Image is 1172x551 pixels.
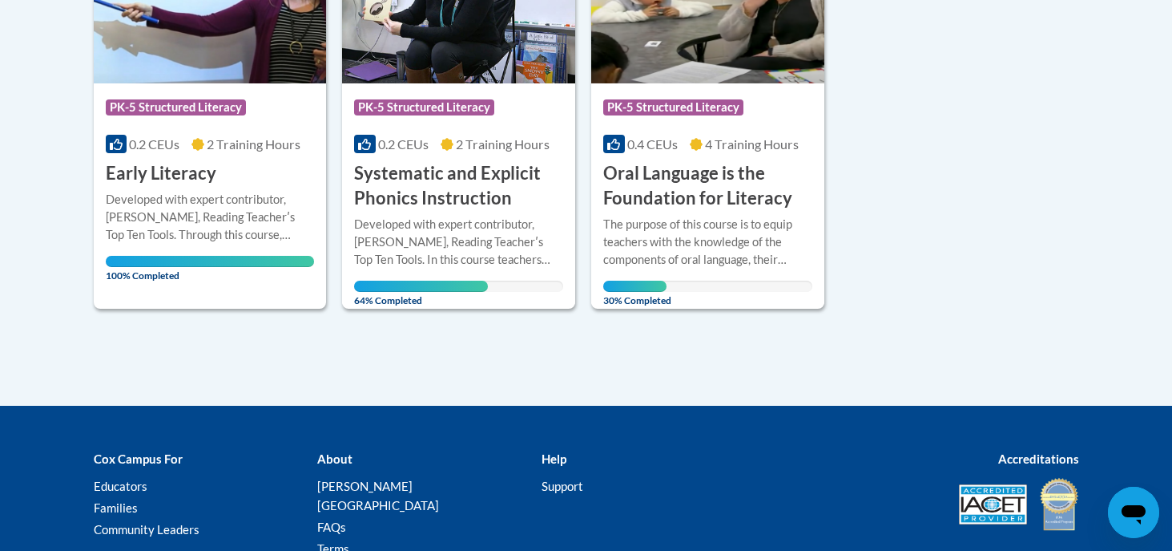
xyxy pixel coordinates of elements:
[1039,476,1079,533] img: IDA® Accredited
[603,281,666,306] span: 30% Completed
[106,161,216,186] h3: Early Literacy
[603,99,743,115] span: PK-5 Structured Literacy
[106,256,315,267] div: Your progress
[106,191,315,244] div: Developed with expert contributor, [PERSON_NAME], Reading Teacherʹs Top Ten Tools. Through this c...
[354,99,494,115] span: PK-5 Structured Literacy
[705,136,799,152] span: 4 Training Hours
[317,452,352,466] b: About
[94,479,147,493] a: Educators
[354,281,488,306] span: 64% Completed
[354,161,563,211] h3: Systematic and Explicit Phonics Instruction
[603,216,812,269] div: The purpose of this course is to equip teachers with the knowledge of the components of oral lang...
[627,136,678,152] span: 0.4 CEUs
[317,520,346,534] a: FAQs
[998,452,1079,466] b: Accreditations
[959,484,1027,525] img: Accredited IACET® Provider
[94,500,138,515] a: Families
[542,452,566,466] b: Help
[1108,487,1159,538] iframe: Button to launch messaging window
[94,452,183,466] b: Cox Campus For
[317,479,439,513] a: [PERSON_NAME][GEOGRAPHIC_DATA]
[354,281,488,292] div: Your progress
[378,136,429,152] span: 0.2 CEUs
[94,522,199,537] a: Community Leaders
[603,281,666,292] div: Your progress
[354,216,563,269] div: Developed with expert contributor, [PERSON_NAME], Reading Teacherʹs Top Ten Tools. In this course...
[106,256,315,282] span: 100% Completed
[207,136,300,152] span: 2 Training Hours
[129,136,179,152] span: 0.2 CEUs
[542,479,583,493] a: Support
[106,99,246,115] span: PK-5 Structured Literacy
[456,136,550,152] span: 2 Training Hours
[603,161,812,211] h3: Oral Language is the Foundation for Literacy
